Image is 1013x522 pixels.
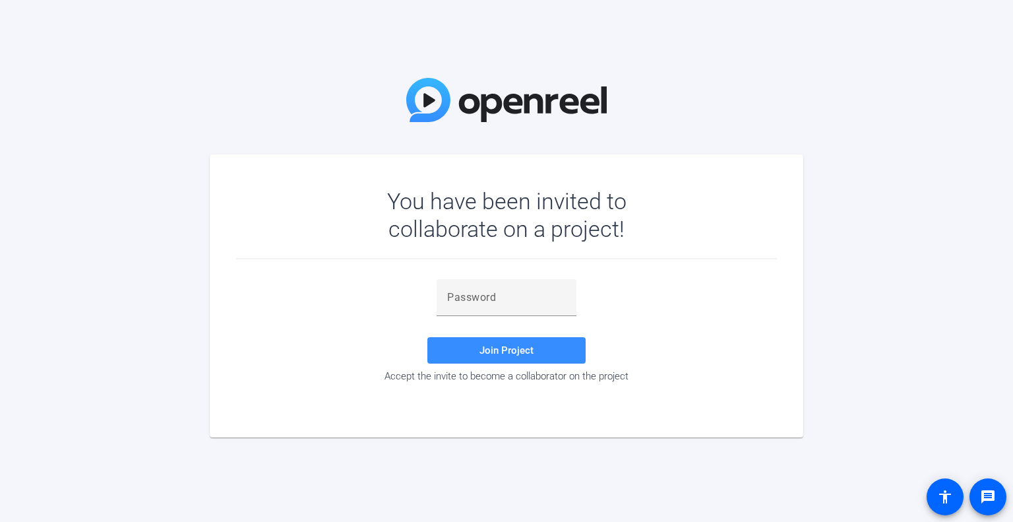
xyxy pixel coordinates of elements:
[349,187,665,243] div: You have been invited to collaborate on a project!
[447,290,566,306] input: Password
[406,78,607,122] img: OpenReel Logo
[427,337,586,364] button: Join Project
[236,370,777,382] div: Accept the invite to become a collaborator on the project
[937,489,953,505] mat-icon: accessibility
[980,489,996,505] mat-icon: message
[479,344,534,356] span: Join Project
